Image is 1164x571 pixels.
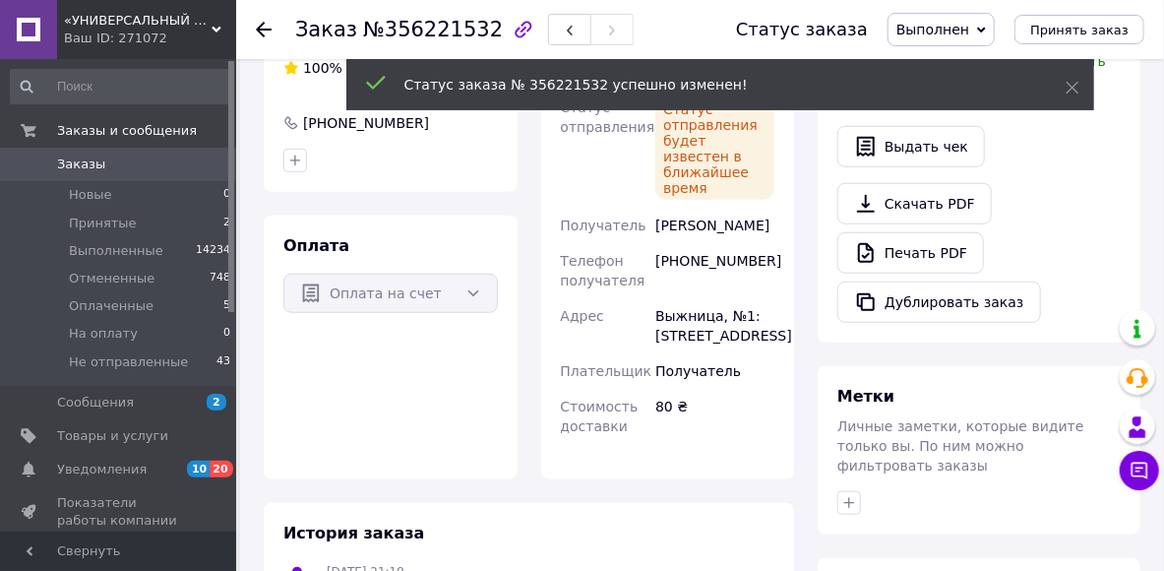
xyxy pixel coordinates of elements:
span: Личные заметки, которые видите только вы. По ним можно фильтровать заказы [837,418,1084,474]
span: Заказы и сообщения [57,122,197,140]
span: Заказы [57,156,105,173]
button: Чат с покупателем [1120,451,1159,490]
div: Выжница, №1: [STREET_ADDRESS] [651,298,778,353]
span: 43 [216,353,230,371]
span: Показатели работы компании [57,494,182,530]
span: Телефон получателя [561,253,645,288]
span: Выполненные [69,242,163,260]
span: Метки [837,387,894,406]
span: Не отправленные [69,353,188,371]
div: Статус заказа [736,20,868,39]
span: Получатель [561,218,646,233]
div: [PERSON_NAME] [651,208,778,243]
div: Статус заказа № 356221532 успешно изменен! [404,75,1016,95]
a: Скачать PDF [837,183,992,224]
span: «УНИВЕРСАЛЬНЫЙ БАЗАР» [64,12,212,30]
span: 2 [207,394,226,411]
div: 80 ₴ [651,389,778,444]
span: Оплаченные [69,297,153,315]
span: Принять заказ [1030,23,1129,37]
span: 0 [223,186,230,204]
input: Поиск [10,69,232,104]
span: Статус отправления [561,99,655,135]
button: Дублировать заказ [837,282,1041,323]
span: Сообщения [57,394,134,412]
span: 2 [223,215,230,232]
button: Принять заказ [1014,15,1144,44]
span: 748 [210,270,230,287]
a: Печать PDF [837,232,984,274]
span: Новые [69,186,112,204]
span: На оплату [69,325,138,343]
span: Выполнен [896,22,969,37]
div: [PHONE_NUMBER] [301,113,431,133]
div: Вернуться назад [256,20,272,39]
span: Адрес [561,308,604,324]
span: 20 [210,461,232,477]
div: успешных покупок [283,58,485,78]
span: 14234 [196,242,230,260]
span: 100% [303,60,342,76]
span: Принятые [69,215,137,232]
button: Выдать чек [837,126,985,167]
span: 0 [223,325,230,343]
span: Стоимость доставки [561,399,639,434]
span: Оплата [283,236,349,255]
span: 5 [223,297,230,315]
div: Ваш ID: 271072 [64,30,236,47]
span: 10 [187,461,210,477]
div: [PHONE_NUMBER] [651,243,778,298]
span: История заказа [283,524,425,542]
div: Получатель [651,353,778,389]
span: №356221532 [363,18,503,41]
span: Отмененные [69,270,154,287]
span: Плательщик [561,363,652,379]
span: Товары и услуги [57,427,168,445]
span: Уведомления [57,461,147,478]
span: Заказ [295,18,357,41]
div: Статус отправления будет известен в ближайшее время [655,97,774,200]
